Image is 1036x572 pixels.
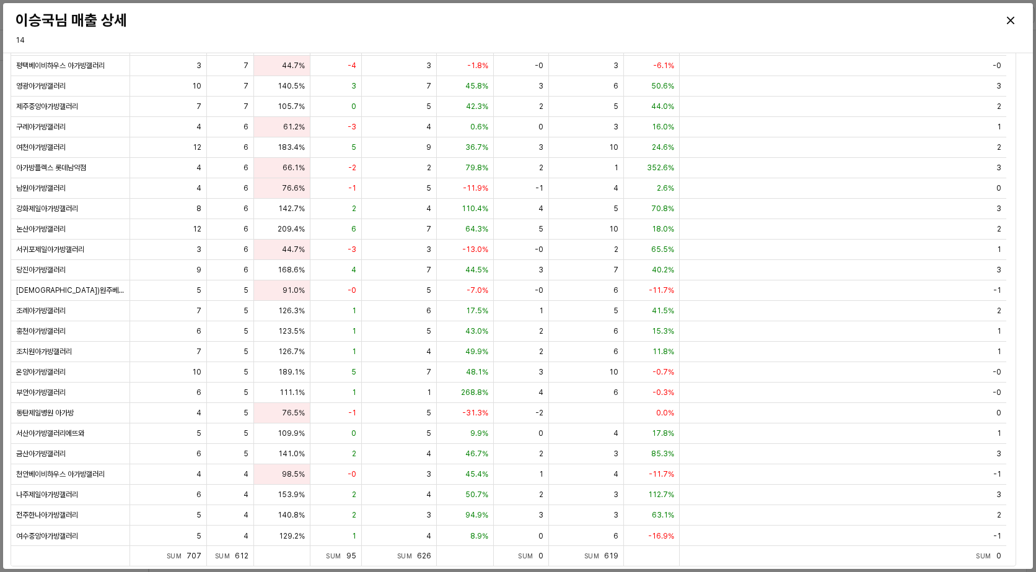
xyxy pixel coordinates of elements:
span: 6 [244,245,248,254]
span: 0.6% [470,122,488,132]
span: 전주한나아가방갤러리 [16,510,78,520]
span: 6 [613,285,618,295]
span: 2 [427,163,431,173]
span: 조치원아가방갤러리 [16,347,72,357]
span: -13.0% [462,245,488,254]
span: -1 [993,285,1001,295]
span: 10 [192,367,201,377]
span: 10 [609,224,618,234]
span: 12 [193,224,201,234]
span: 3 [613,490,618,500]
span: 1 [997,245,1001,254]
span: 18.0% [652,224,674,234]
span: 50.7% [465,490,488,500]
span: 1 [352,531,356,541]
span: 2 [997,224,1001,234]
span: 2 [352,204,356,214]
span: 63.1% [652,510,674,520]
span: 707 [187,552,201,560]
span: -0 [348,285,356,295]
span: 1 [352,306,356,316]
span: 66.1% [283,163,305,173]
span: -0.7% [652,367,674,377]
span: 3 [996,81,1001,91]
span: 4 [613,469,618,479]
span: 79.8% [465,163,488,173]
span: 4 [196,122,201,132]
span: 40.2% [652,265,674,275]
span: 홍천아가방갤러리 [16,326,66,336]
span: 6 [244,224,248,234]
span: -3 [348,122,356,132]
span: 2 [539,490,543,500]
span: 3 [538,367,543,377]
span: 5 [196,285,201,295]
span: 10 [609,367,618,377]
span: 141.0% [278,449,305,459]
span: 5 [351,367,356,377]
span: 4 [538,204,543,214]
span: -11.9% [463,183,488,193]
span: 5 [244,285,248,295]
span: 2 [997,102,1001,111]
span: 5 [426,183,431,193]
span: 7 [196,102,201,111]
span: 126.3% [278,306,305,316]
span: 6 [613,347,618,357]
span: 3 [426,469,431,479]
span: 49.9% [465,347,488,357]
span: 5 [196,531,201,541]
span: 0 [996,408,1001,418]
span: 4 [613,428,618,438]
span: 5 [426,428,431,438]
span: -0 [993,367,1001,377]
span: Sum [326,552,346,560]
span: 70.8% [651,204,674,214]
span: 352.6% [647,163,674,173]
span: 5 [426,408,431,418]
span: 64.3% [465,224,488,234]
span: 6 [613,531,618,541]
span: 7 [613,265,618,275]
span: 626 [417,552,431,560]
span: -6.1% [653,61,674,71]
span: 5 [244,408,248,418]
span: 여천아가방갤러리 [16,142,66,152]
span: 동탄제일병원 아가방 [16,408,74,418]
span: 4 [613,183,618,193]
span: 3 [426,510,431,520]
span: 3 [613,449,618,459]
span: 12 [193,142,201,152]
span: 17.8% [652,428,674,438]
span: 4 [244,490,248,500]
span: 2 [997,510,1001,520]
span: 4 [426,204,431,214]
span: 구례아가방갤러리 [16,122,66,132]
span: 76.5% [282,408,305,418]
span: 7 [196,306,201,316]
span: 7 [426,265,431,275]
span: 논산아가방갤러리 [16,224,66,234]
span: 16.0% [652,122,674,132]
span: 여수중앙아가방갤러리 [16,531,78,541]
span: 91.0% [283,285,305,295]
span: -1 [348,408,356,418]
span: 6 [244,204,248,214]
span: 4 [426,347,431,357]
span: 11.8% [652,347,674,357]
span: 제주중앙아가방갤러리 [16,102,78,111]
span: 17.5% [466,306,488,316]
span: 3 [426,245,431,254]
span: 43.0% [465,326,488,336]
span: 6 [196,490,201,500]
span: Sum [167,552,187,560]
span: 5 [613,204,618,214]
span: 7 [196,347,201,357]
span: 126.7% [278,347,305,357]
span: 5 [426,285,431,295]
span: 6 [196,449,201,459]
span: 4 [244,510,248,520]
span: 36.7% [465,142,488,152]
span: 4 [426,449,431,459]
span: Sum [518,552,538,560]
